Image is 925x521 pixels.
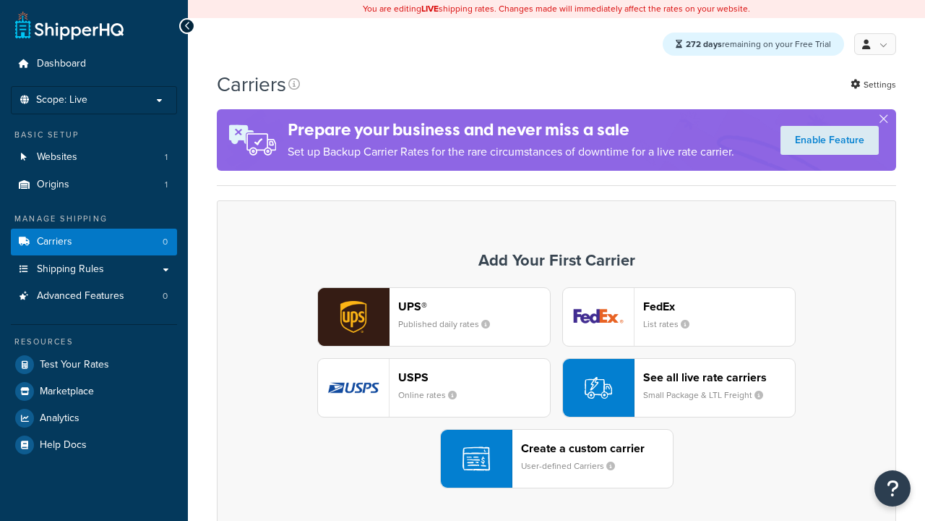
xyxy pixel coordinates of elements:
[15,11,124,40] a: ShipperHQ Home
[11,283,177,310] li: Advanced Features
[11,213,177,225] div: Manage Shipping
[521,459,627,473] small: User-defined Carriers
[11,171,177,198] li: Origins
[288,118,734,142] h4: Prepare your business and never miss a sale
[318,288,389,346] img: ups logo
[40,359,109,371] span: Test Your Rates
[643,389,775,402] small: Small Package & LTL Freight
[643,318,701,331] small: List rates
[11,229,177,255] a: Carriers 0
[37,290,124,302] span: Advanced Features
[686,38,722,51] strong: 272 days
[165,151,168,164] span: 1
[643,370,795,384] header: See all live rate carriers
[40,412,79,425] span: Analytics
[165,179,168,191] span: 1
[851,75,896,95] a: Settings
[11,352,177,378] a: Test Your Rates
[11,229,177,255] li: Carriers
[288,142,734,162] p: Set up Backup Carrier Rates for the rare circumstances of downtime for a live rate carrier.
[11,405,177,431] a: Analytics
[562,358,796,418] button: See all live rate carriersSmall Package & LTL Freight
[11,378,177,404] a: Marketplace
[37,151,77,164] span: Websites
[663,33,844,56] div: remaining on your Free Trial
[462,445,490,473] img: icon-carrier-custom-c93b8a24.svg
[521,441,673,455] header: Create a custom carrier
[398,318,502,331] small: Published daily rates
[398,300,550,313] header: UPS®
[11,51,177,77] a: Dashboard
[40,439,87,452] span: Help Docs
[563,288,634,346] img: fedEx logo
[217,70,286,98] h1: Carriers
[780,126,879,155] a: Enable Feature
[40,386,94,398] span: Marketplace
[11,256,177,283] a: Shipping Rules
[36,94,87,106] span: Scope: Live
[37,263,104,276] span: Shipping Rules
[317,287,551,347] button: ups logoUPS®Published daily rates
[318,359,389,417] img: usps logo
[11,129,177,141] div: Basic Setup
[421,2,439,15] b: LIVE
[37,236,72,248] span: Carriers
[11,144,177,171] a: Websites 1
[37,179,69,191] span: Origins
[11,283,177,310] a: Advanced Features 0
[217,109,288,171] img: ad-rules-rateshop-fe6ec290ccb7230408bd80ed9643f0289d75e0ffd9eb532fc0e269fcd187b520.png
[398,389,468,402] small: Online rates
[11,171,177,198] a: Origins 1
[163,236,168,248] span: 0
[163,290,168,302] span: 0
[643,300,795,313] header: FedEx
[11,432,177,458] a: Help Docs
[398,370,550,384] header: USPS
[440,429,674,488] button: Create a custom carrierUser-defined Carriers
[874,470,911,507] button: Open Resource Center
[232,252,881,269] h3: Add Your First Carrier
[562,287,796,347] button: fedEx logoFedExList rates
[11,336,177,348] div: Resources
[37,58,86,70] span: Dashboard
[585,374,612,402] img: icon-carrier-liverate-becf4550.svg
[317,358,551,418] button: usps logoUSPSOnline rates
[11,144,177,171] li: Websites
